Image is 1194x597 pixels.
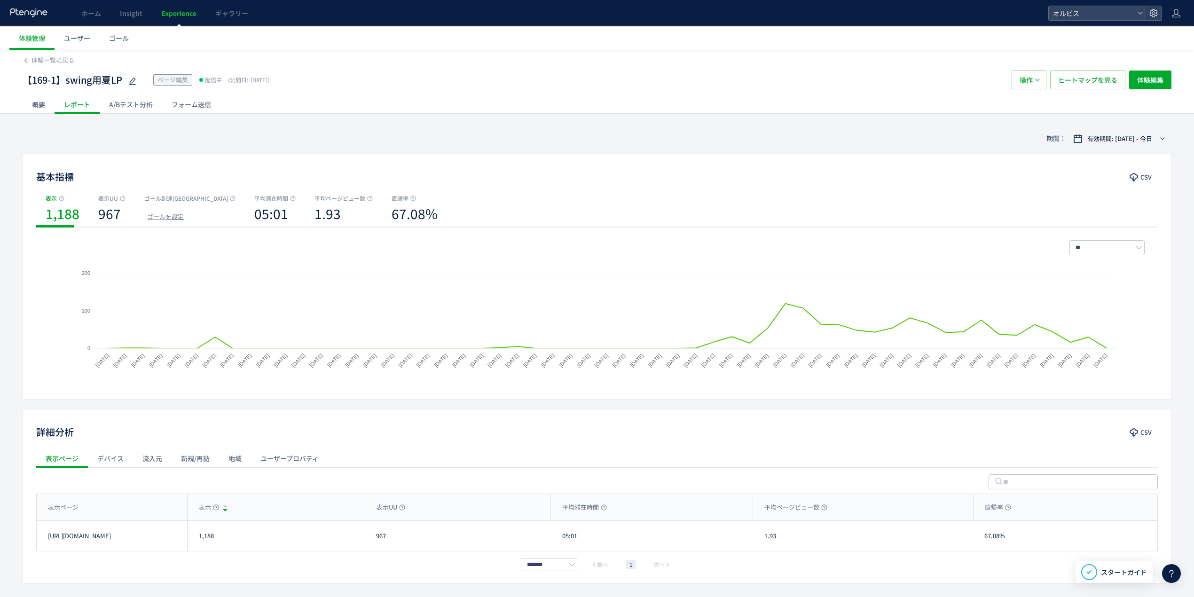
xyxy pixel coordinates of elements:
[100,95,162,114] div: A/Bテスト分析
[1050,71,1125,89] button: ヒートマップを見る
[82,270,90,276] text: 200
[629,353,644,368] text: [DATE]
[1092,353,1108,368] text: [DATE]
[98,194,118,203] span: 表示UU
[215,8,248,18] span: ギャラリー
[589,560,611,569] button: 前へ
[1039,353,1054,368] text: [DATE]
[1129,71,1171,89] button: 体験編集
[551,521,753,551] div: 05:01
[172,449,219,468] div: 新規/再訪
[1067,131,1171,146] button: 有効期間: [DATE] - 今日
[1050,6,1134,20] span: オルビス
[254,194,288,203] span: 平均滞在時間
[433,353,448,368] text: [DATE]
[626,560,636,569] li: 1
[184,353,199,368] text: [DATE]
[254,204,288,223] b: 05:01
[861,353,876,368] text: [DATE]
[88,449,133,468] div: デバイス
[55,95,100,114] div: レポート
[48,503,79,512] span: 表示ページ
[718,353,734,368] text: [DATE]
[825,353,841,368] text: [DATE]
[562,503,607,512] span: 平均滞在時間
[314,194,365,203] span: 平均ページビュー数
[251,449,328,468] div: ユーザープロパティ
[1140,425,1152,440] span: CSV
[764,503,827,512] span: 平均ページビュー数
[540,353,556,368] text: [DATE]
[81,8,101,18] span: ホーム
[1004,353,1019,368] text: [DATE]
[161,8,196,18] span: Experience
[985,503,1011,512] span: 直帰率
[23,95,55,114] div: 概要
[219,449,251,468] div: 地域
[48,532,111,541] a: [URL][DOMAIN_NAME]
[790,353,805,368] text: [DATE]
[594,353,609,368] text: [DATE]
[46,194,57,203] span: 表示
[1137,71,1163,89] span: 体験編集
[226,76,273,84] span: [DATE]）
[753,521,973,551] div: 1.93
[487,353,502,368] text: [DATE]
[120,8,142,18] span: Insight
[205,75,222,85] span: 配信中
[932,353,948,368] text: [DATE]
[291,353,306,368] text: [DATE]
[973,521,1157,551] div: 67.08%
[772,353,787,368] text: [DATE]
[380,353,395,368] text: [DATE]
[950,353,966,368] text: [DATE]
[365,521,551,551] div: 967
[986,353,1001,368] text: [DATE]
[228,76,248,84] span: (公開日:
[736,353,752,368] text: [DATE]
[504,353,520,368] text: [DATE]
[558,353,573,368] text: [DATE]
[1020,71,1033,89] span: 操作
[87,346,90,351] text: 0
[326,353,342,368] text: [DATE]
[1075,353,1090,368] text: [DATE]
[308,353,324,368] text: [DATE]
[36,169,74,184] h2: 基本指標
[36,424,74,440] h2: 詳細分析
[647,353,662,368] text: [DATE]
[392,194,408,203] span: 直帰率
[199,503,219,512] span: 表示
[344,353,360,368] text: [DATE]
[1058,71,1117,89] span: ヒートマップを見る
[144,194,228,203] span: ゴール到達[GEOGRAPHIC_DATA]
[98,204,121,223] b: 967
[187,521,365,551] div: 1,188
[157,75,188,84] span: ページ編集
[1101,567,1147,577] span: スタートガイド
[597,560,608,569] span: 前へ
[576,353,591,368] text: [DATE]
[665,353,680,368] text: [DATE]
[611,353,627,368] text: [DATE]
[683,353,698,368] text: [DATE]
[653,560,665,569] span: 次へ
[36,449,88,468] div: 表示ページ
[109,33,129,43] span: ゴール
[237,353,252,368] text: [DATE]
[64,33,90,43] span: ユーザー
[1057,353,1072,368] text: [DATE]
[46,204,79,223] b: 1,188
[162,95,220,114] div: フォーム送信
[700,353,716,368] text: [DATE]
[879,353,894,368] text: [DATE]
[166,353,181,368] text: [DATE]
[273,353,288,368] text: [DATE]
[754,353,770,368] text: [DATE]
[314,204,341,223] b: 1.93
[914,353,930,368] text: [DATE]
[843,353,858,368] text: [DATE]
[130,353,146,368] text: [DATE]
[968,353,983,368] text: [DATE]
[518,559,676,570] div: pagination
